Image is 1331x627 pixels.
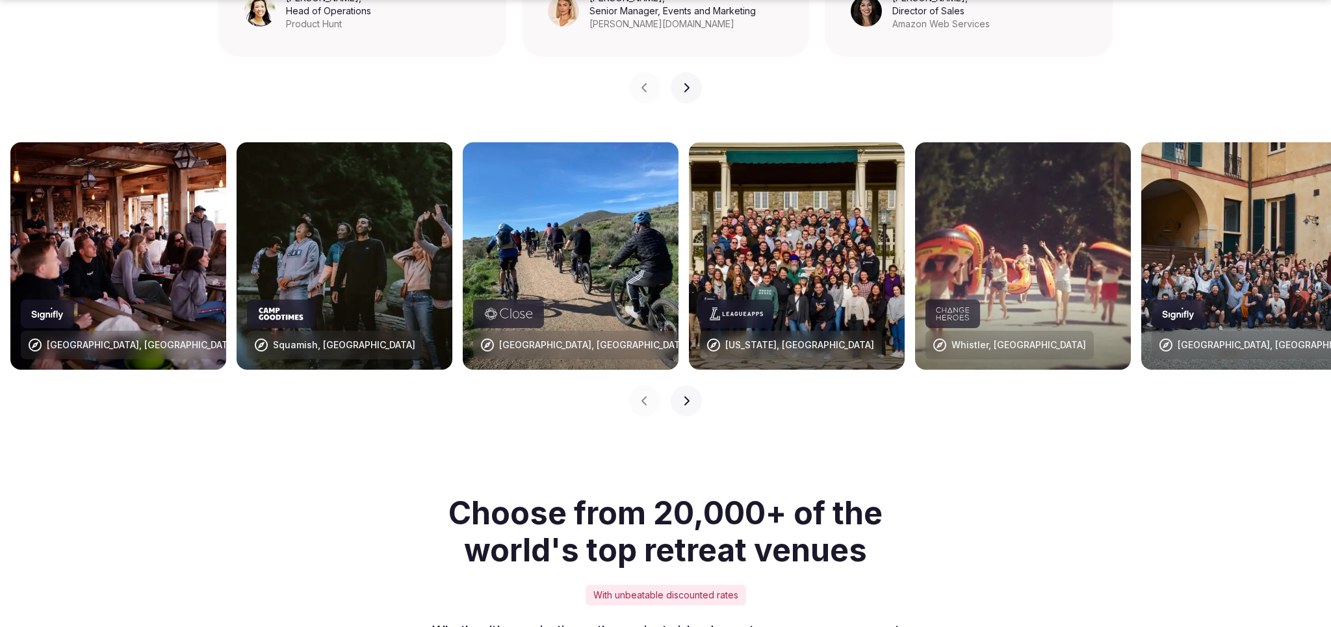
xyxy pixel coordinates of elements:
div: Amazon Web Services [892,18,990,31]
div: Product Hunt [286,18,371,31]
img: Alentejo, Portugal [10,142,226,370]
svg: LeagueApps company logo [710,307,763,320]
div: Squamish, [GEOGRAPHIC_DATA] [273,339,415,352]
div: [PERSON_NAME][DOMAIN_NAME] [589,18,756,31]
svg: Signify company logo [31,307,64,320]
div: [GEOGRAPHIC_DATA], [GEOGRAPHIC_DATA] [47,339,237,352]
h2: Choose from 20,000+ of the world's top retreat venues [416,494,915,569]
div: With unbeatable discounted rates [586,585,746,606]
div: Director of Sales [892,5,990,18]
svg: Signify company logo [1162,307,1195,320]
div: Senior Manager, Events and Marketing [589,5,756,18]
img: Lombardy, Italy [463,142,678,370]
div: Whistler, [GEOGRAPHIC_DATA] [951,339,1086,352]
img: New York, USA [689,142,905,370]
div: Head of Operations [286,5,371,18]
img: Squamish, Canada [237,142,452,370]
img: Whistler, Canada [915,142,1131,370]
div: [GEOGRAPHIC_DATA], [GEOGRAPHIC_DATA] [499,339,689,352]
div: [US_STATE], [GEOGRAPHIC_DATA] [725,339,874,352]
